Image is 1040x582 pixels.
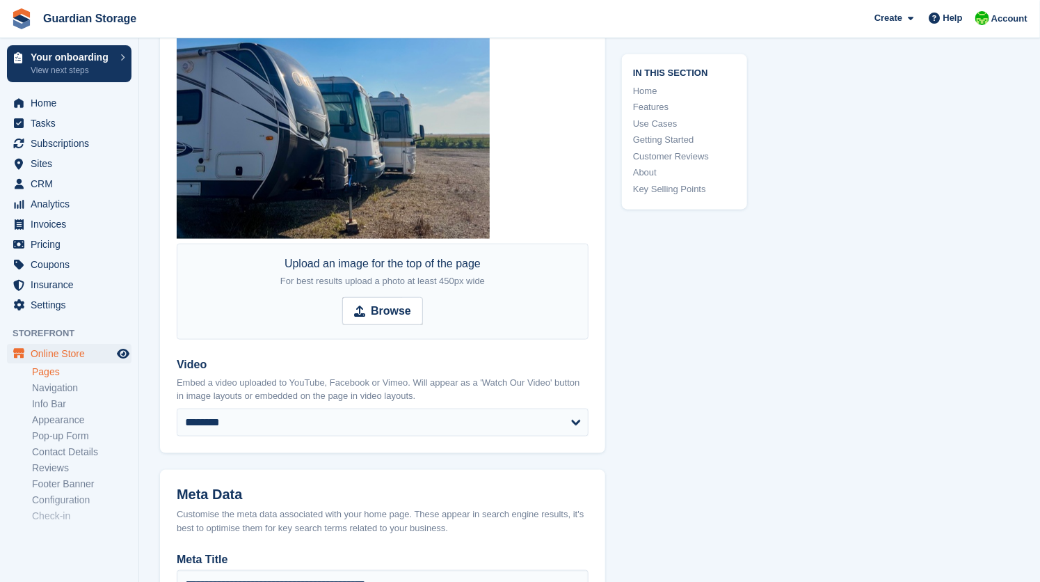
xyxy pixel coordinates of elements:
span: For best results upload a photo at least 450px wide [280,276,485,286]
a: menu [7,174,131,194]
label: Meta Title [177,551,589,568]
span: Storefront [13,327,138,340]
a: menu [7,93,131,113]
label: Video [177,356,589,373]
span: Home [31,93,114,113]
a: Features [633,100,736,114]
a: Check-in [32,510,131,523]
a: Footer Banner [32,478,131,491]
div: Upload an image for the top of the page [280,255,485,289]
a: menu [7,194,131,214]
span: In this section [633,65,736,79]
a: Your onboarding View next steps [7,45,131,82]
a: menu [7,255,131,274]
a: menu [7,235,131,254]
a: Use Cases [633,117,736,131]
span: Subscriptions [31,134,114,153]
a: menu [7,295,131,315]
span: Create [874,11,902,25]
h2: Meta Data [177,487,589,503]
a: Contact Details [32,446,131,459]
a: About [633,166,736,180]
img: Andrew Kinakin [975,11,989,25]
span: Insurance [31,275,114,294]
a: Reviews [32,462,131,475]
a: Guardian Storage [38,7,142,30]
p: View next steps [31,64,113,77]
span: CRM [31,174,114,194]
a: Pages [32,365,131,379]
a: Customer Reviews [633,150,736,164]
img: stora-icon-8386f47178a22dfd0bd8f6a31ec36ba5ce8667c1dd55bd0f319d3a0aa187defe.svg [11,8,32,29]
span: Sites [31,154,114,173]
strong: Browse [371,303,411,320]
span: Invoices [31,214,114,234]
div: Customise the meta data associated with your home page. These appear in search engine results, it... [177,508,589,535]
a: Info Bar [32,398,131,411]
span: Analytics [31,194,114,214]
a: Home [633,84,736,98]
a: menu [7,113,131,133]
a: menu [7,134,131,153]
span: Help [943,11,963,25]
a: Navigation [32,382,131,395]
a: Appearance [32,414,131,427]
a: menu [7,344,131,363]
a: Pop-up Form [32,430,131,443]
span: Tasks [31,113,114,133]
a: menu [7,275,131,294]
a: Configuration [32,494,131,507]
a: Preview store [115,345,131,362]
a: Key Selling Points [633,182,736,196]
input: Browse [342,297,423,325]
a: menu [7,154,131,173]
span: Pricing [31,235,114,254]
span: Settings [31,295,114,315]
span: Online Store [31,344,114,363]
span: Coupons [31,255,114,274]
p: Your onboarding [31,52,113,62]
p: Embed a video uploaded to YouTube, Facebook or Vimeo. Will appear as a 'Watch Our Video' button i... [177,376,589,403]
span: Account [991,12,1027,26]
a: menu [7,214,131,234]
a: Getting Started [633,133,736,147]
